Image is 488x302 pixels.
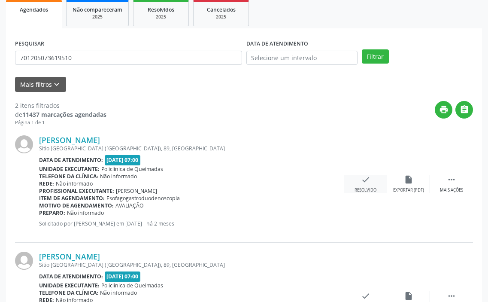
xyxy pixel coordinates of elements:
button: Filtrar [362,49,389,64]
button:  [455,101,473,119]
b: Data de atendimento: [39,156,103,164]
input: Selecione um intervalo [246,51,358,65]
b: Unidade executante: [39,165,100,173]
span: Policlinica de Queimadas [101,282,163,289]
span: [DATE] 07:00 [105,271,141,281]
span: Resolvidos [148,6,174,13]
div: Sitio [GEOGRAPHIC_DATA] ([GEOGRAPHIC_DATA]), 89, [GEOGRAPHIC_DATA] [39,261,344,268]
i: keyboard_arrow_down [52,80,61,89]
i: insert_drive_file [404,175,413,184]
img: img [15,135,33,153]
div: 2025 [73,14,122,20]
div: Sitio [GEOGRAPHIC_DATA] ([GEOGRAPHIC_DATA]), 89, [GEOGRAPHIC_DATA] [39,145,344,152]
b: Data de atendimento: [39,273,103,280]
span: Agendados [20,6,48,13]
b: Preparo: [39,209,65,217]
p: Solicitado por [PERSON_NAME] em [DATE] - há 2 meses [39,220,344,227]
i: insert_drive_file [404,291,413,301]
div: Página 1 de 1 [15,119,106,126]
span: [PERSON_NAME] [116,187,157,195]
b: Unidade executante: [39,282,100,289]
button: print [435,101,452,119]
b: Telefone da clínica: [39,289,98,296]
i:  [447,175,456,184]
i: check [361,175,370,184]
span: Policlinica de Queimadas [101,165,163,173]
span: Esofagogastroduodenoscopia [106,195,180,202]
div: 2 itens filtrados [15,101,106,110]
b: Telefone da clínica: [39,173,98,180]
div: Resolvido [355,187,376,193]
b: Item de agendamento: [39,195,105,202]
div: 2025 [139,14,182,20]
i: check [361,291,370,301]
span: Não informado [56,180,93,187]
div: 2025 [200,14,242,20]
span: [DATE] 07:00 [105,155,141,165]
div: Mais ações [440,187,463,193]
img: img [15,252,33,270]
span: Não informado [100,289,137,296]
div: Exportar (PDF) [393,187,424,193]
b: Profissional executante: [39,187,114,195]
button: Mais filtroskeyboard_arrow_down [15,77,66,92]
label: PESQUISAR [15,37,44,51]
span: Não compareceram [73,6,122,13]
a: [PERSON_NAME] [39,135,100,145]
span: Não informado [100,173,137,180]
span: Não informado [67,209,104,217]
label: DATA DE ATENDIMENTO [246,37,308,51]
i:  [447,291,456,301]
strong: 11437 marcações agendadas [22,110,106,119]
b: Rede: [39,180,54,187]
i: print [439,105,449,114]
i:  [460,105,469,114]
span: Cancelados [207,6,236,13]
span: AVALIAÇÃO [115,202,144,209]
b: Motivo de agendamento: [39,202,114,209]
a: [PERSON_NAME] [39,252,100,261]
div: de [15,110,106,119]
input: Nome, CNS [15,51,242,65]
